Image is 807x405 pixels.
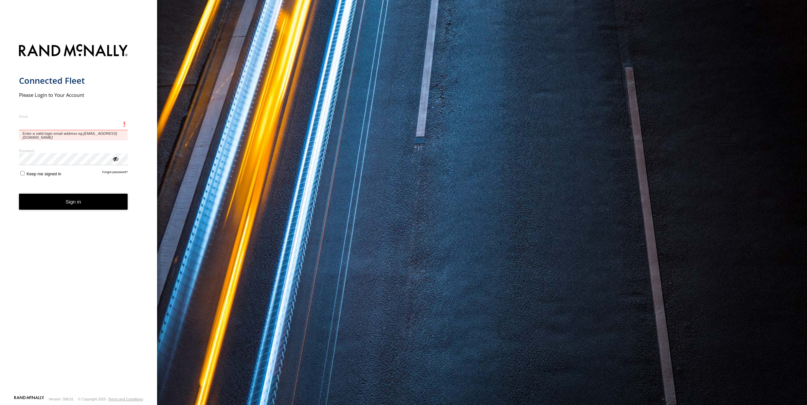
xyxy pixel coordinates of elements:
[19,114,128,119] label: Email
[19,92,128,98] h2: Please Login to Your Account
[19,40,138,395] form: main
[108,397,143,401] a: Terms and Conditions
[19,194,128,210] button: Sign in
[19,43,128,60] img: Rand McNally
[78,397,143,401] div: © Copyright 2025 -
[14,396,44,402] a: Visit our Website
[19,130,128,140] span: Enter a valid login email address eg.
[49,397,74,401] div: Version: 308.01
[19,148,128,153] label: Password
[112,155,118,162] div: ViewPassword
[20,171,25,175] input: Keep me signed in
[102,170,128,176] a: Forgot password?
[27,171,61,176] span: Keep me signed in
[23,132,117,139] em: [EMAIL_ADDRESS][DOMAIN_NAME]
[19,75,128,86] h1: Connected Fleet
